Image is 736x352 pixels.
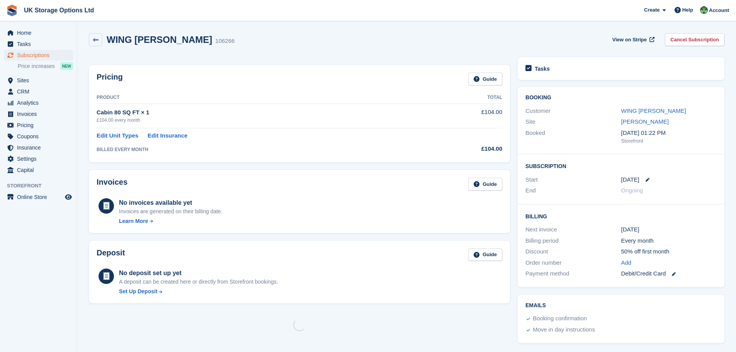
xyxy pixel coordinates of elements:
[525,162,717,170] h2: Subscription
[525,269,621,278] div: Payment method
[525,258,621,267] div: Order number
[4,109,73,119] a: menu
[4,142,73,153] a: menu
[21,4,97,17] a: UK Storage Options Ltd
[97,92,426,104] th: Product
[4,192,73,202] a: menu
[97,73,123,85] h2: Pricing
[119,287,278,296] a: Set Up Deposit
[119,287,158,296] div: Set Up Deposit
[17,165,63,175] span: Capital
[97,146,426,153] div: BILLED EVERY MONTH
[97,131,138,140] a: Edit Unit Types
[119,207,223,216] div: Invoices are generated on their billing date.
[97,178,127,190] h2: Invoices
[119,269,278,278] div: No deposit set up yet
[525,107,621,116] div: Customer
[535,65,550,72] h2: Tasks
[17,153,63,164] span: Settings
[4,50,73,61] a: menu
[533,314,587,323] div: Booking confirmation
[97,108,426,117] div: Cabin 80 SQ FT × 1
[525,247,621,256] div: Discount
[621,247,717,256] div: 50% off first month
[468,248,502,261] a: Guide
[4,27,73,38] a: menu
[17,39,63,49] span: Tasks
[17,75,63,86] span: Sites
[468,73,502,85] a: Guide
[682,6,693,14] span: Help
[119,278,278,286] p: A deposit can be created here or directly from Storefront bookings.
[4,131,73,142] a: menu
[621,118,669,125] a: [PERSON_NAME]
[18,63,55,70] span: Price increases
[621,236,717,245] div: Every month
[525,225,621,234] div: Next invoice
[64,192,73,202] a: Preview store
[119,198,223,207] div: No invoices available yet
[621,187,643,194] span: Ongoing
[612,36,647,44] span: View on Stripe
[119,217,148,225] div: Learn More
[665,33,724,46] a: Cancel Subscription
[7,182,77,190] span: Storefront
[525,175,621,184] div: Start
[709,7,729,14] span: Account
[4,120,73,131] a: menu
[4,97,73,108] a: menu
[215,37,235,46] div: 106266
[17,109,63,119] span: Invoices
[97,248,125,261] h2: Deposit
[525,129,621,145] div: Booked
[4,165,73,175] a: menu
[60,62,73,70] div: NEW
[17,120,63,131] span: Pricing
[17,131,63,142] span: Coupons
[6,5,18,16] img: stora-icon-8386f47178a22dfd0bd8f6a31ec36ba5ce8667c1dd55bd0f319d3a0aa187defe.svg
[119,217,223,225] a: Learn More
[621,175,639,184] time: 2025-09-05 00:00:00 UTC
[426,92,502,104] th: Total
[525,212,717,220] h2: Billing
[644,6,660,14] span: Create
[97,117,426,124] div: £104.00 every month
[525,303,717,309] h2: Emails
[621,225,717,234] div: [DATE]
[17,50,63,61] span: Subscriptions
[621,258,632,267] a: Add
[4,86,73,97] a: menu
[525,117,621,126] div: Site
[621,129,717,138] div: [DATE] 01:22 PM
[17,86,63,97] span: CRM
[621,269,717,278] div: Debit/Credit Card
[17,97,63,108] span: Analytics
[4,153,73,164] a: menu
[17,27,63,38] span: Home
[107,34,212,45] h2: WING [PERSON_NAME]
[18,62,73,70] a: Price increases NEW
[148,131,187,140] a: Edit Insurance
[700,6,708,14] img: Andrew Smith
[621,107,686,114] a: WING [PERSON_NAME]
[609,33,656,46] a: View on Stripe
[17,142,63,153] span: Insurance
[468,178,502,190] a: Guide
[4,39,73,49] a: menu
[525,186,621,195] div: End
[17,192,63,202] span: Online Store
[533,325,595,335] div: Move in day instructions
[525,95,717,101] h2: Booking
[426,145,502,153] div: £104.00
[525,236,621,245] div: Billing period
[4,75,73,86] a: menu
[621,137,717,145] div: Storefront
[426,104,502,128] td: £104.00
